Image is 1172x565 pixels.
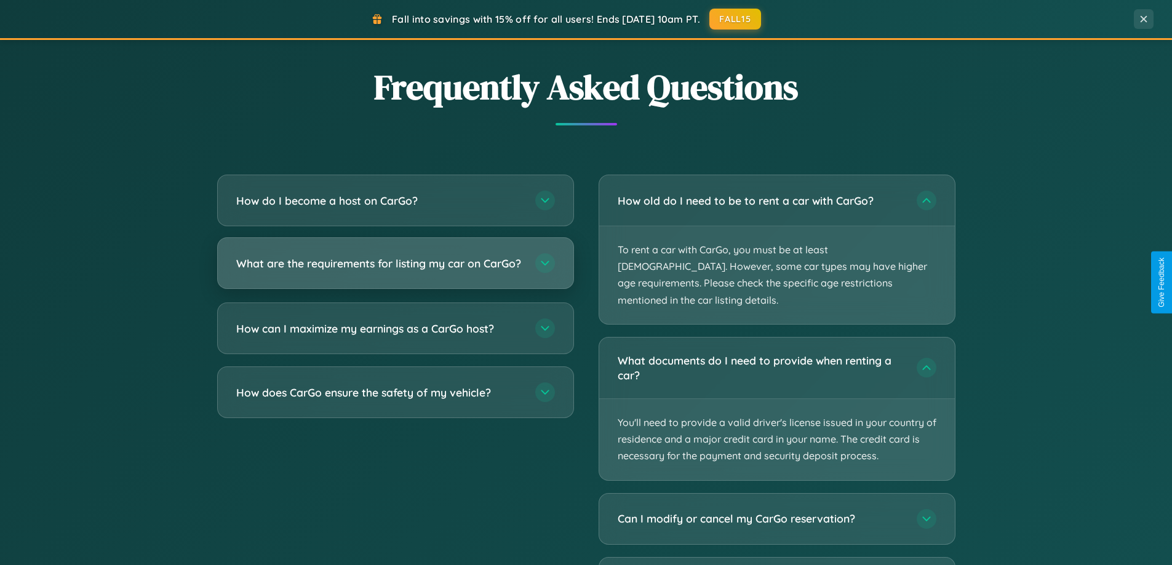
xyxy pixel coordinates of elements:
[217,63,955,111] h2: Frequently Asked Questions
[599,226,955,324] p: To rent a car with CarGo, you must be at least [DEMOGRAPHIC_DATA]. However, some car types may ha...
[236,321,523,336] h3: How can I maximize my earnings as a CarGo host?
[236,193,523,208] h3: How do I become a host on CarGo?
[1157,258,1166,307] div: Give Feedback
[236,256,523,271] h3: What are the requirements for listing my car on CarGo?
[618,353,904,383] h3: What documents do I need to provide when renting a car?
[618,193,904,208] h3: How old do I need to be to rent a car with CarGo?
[709,9,761,30] button: FALL15
[236,385,523,400] h3: How does CarGo ensure the safety of my vehicle?
[392,13,700,25] span: Fall into savings with 15% off for all users! Ends [DATE] 10am PT.
[618,511,904,526] h3: Can I modify or cancel my CarGo reservation?
[599,399,955,480] p: You'll need to provide a valid driver's license issued in your country of residence and a major c...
